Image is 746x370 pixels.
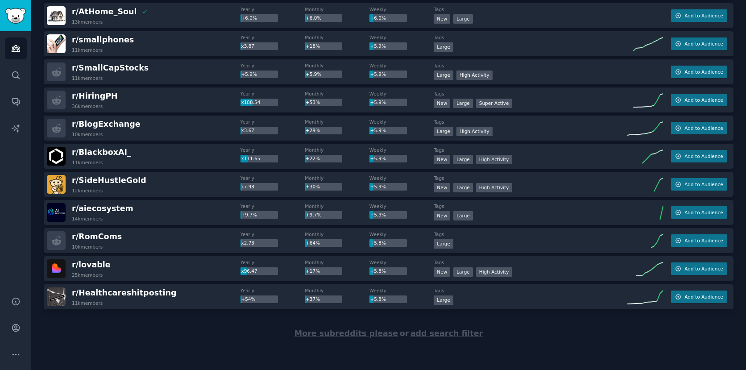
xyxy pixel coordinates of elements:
div: Large [434,295,453,305]
button: Add to Audience [671,262,727,275]
dt: Tags [434,62,627,69]
div: 11k members [72,75,103,81]
dt: Tags [434,231,627,237]
dt: Tags [434,119,627,125]
dt: Weekly [369,91,434,97]
dt: Yearly [240,203,305,209]
dt: Yearly [240,147,305,153]
span: Add to Audience [684,209,723,216]
div: Large [434,239,453,249]
span: x96.47 [241,268,257,274]
img: SideHustleGold [47,175,66,194]
dt: Tags [434,175,627,181]
img: BlackboxAI_ [47,147,66,166]
button: Add to Audience [671,150,727,162]
div: Large [434,71,453,80]
span: +5.9% [370,184,386,189]
span: +30% [306,184,320,189]
div: New [434,14,450,24]
dt: Tags [434,287,627,294]
span: x2.73 [241,240,254,245]
dt: Yearly [240,259,305,266]
button: Add to Audience [671,94,727,106]
div: Large [453,183,473,192]
button: Add to Audience [671,122,727,134]
span: +22% [306,156,320,161]
dt: Yearly [240,287,305,294]
div: New [434,99,450,108]
span: More subreddits please [294,329,398,338]
span: +5.8% [370,268,386,274]
span: +29% [306,128,320,133]
span: +17% [306,268,320,274]
span: +5.9% [370,71,386,77]
dt: Yearly [240,175,305,181]
img: lovable [47,259,66,278]
span: Add to Audience [684,69,723,75]
dt: Weekly [369,203,434,209]
span: +5.9% [370,128,386,133]
dt: Monthly [305,34,369,41]
dt: Tags [434,203,627,209]
span: Add to Audience [684,153,723,159]
span: +18% [306,43,320,49]
dt: Tags [434,34,627,41]
span: Add to Audience [684,125,723,131]
div: New [434,211,450,220]
div: 10k members [72,244,103,250]
div: High Activity [456,127,493,136]
span: +54% [241,296,255,302]
span: +37% [306,296,320,302]
span: r/ lovable [72,260,111,269]
div: High Activity [476,155,512,164]
span: +5.8% [370,296,386,302]
dt: Monthly [305,147,369,153]
div: Large [434,127,453,136]
dt: Tags [434,91,627,97]
span: x3.67 [241,128,254,133]
span: Add to Audience [684,97,723,103]
div: 10k members [72,131,103,137]
div: Large [453,211,473,220]
dt: Monthly [305,6,369,12]
button: Add to Audience [671,291,727,303]
span: r/ RomComs [72,232,122,241]
dt: Monthly [305,91,369,97]
span: +5.9% [241,71,257,77]
div: Large [453,99,473,108]
dt: Weekly [369,62,434,69]
dt: Weekly [369,175,434,181]
span: +9.7% [241,212,257,217]
button: Add to Audience [671,37,727,50]
span: r/ SideHustleGold [72,176,146,185]
span: +5.9% [370,156,386,161]
span: x7.98 [241,184,254,189]
span: +6.0% [306,15,321,21]
span: Add to Audience [684,266,723,272]
img: smallphones [47,34,66,53]
button: Add to Audience [671,9,727,22]
dt: Weekly [369,147,434,153]
span: r/ AtHome_Soul [72,7,137,16]
button: Add to Audience [671,178,727,191]
div: New [434,183,450,192]
span: Add to Audience [684,237,723,244]
div: 14k members [72,216,103,222]
div: Large [453,14,473,24]
dt: Monthly [305,203,369,209]
span: or [400,329,409,338]
span: r/ BlackboxAI_ [72,148,131,157]
div: New [434,155,450,164]
img: GummySearch logo [5,8,26,24]
div: 12k members [72,187,103,194]
dt: Yearly [240,62,305,69]
img: Healthcareshitposting [47,287,66,306]
dt: Monthly [305,259,369,266]
dt: Weekly [369,231,434,237]
button: Add to Audience [671,234,727,247]
dt: Weekly [369,34,434,41]
button: Add to Audience [671,66,727,78]
div: 13k members [72,19,103,25]
dt: Monthly [305,231,369,237]
div: 25k members [72,272,103,278]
